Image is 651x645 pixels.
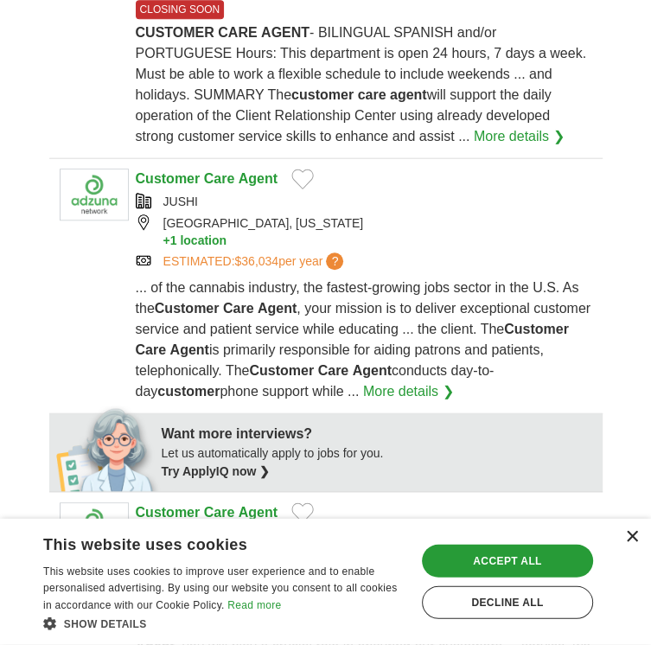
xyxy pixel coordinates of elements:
button: Add to favorite jobs [291,503,314,524]
span: - BILINGUAL SPANISH and/or PORTUGUESE Hours: This department is open 24 hours, 7 days a week. Mus... [136,26,586,144]
strong: Customer [155,302,220,316]
strong: Agent [239,172,278,187]
strong: Care [204,172,235,187]
strong: Customer [136,172,201,187]
strong: Customer [136,506,201,520]
strong: agent [390,88,427,103]
div: Accept all [422,545,593,578]
span: CLOSING SOON [136,1,225,20]
div: Close [625,531,638,544]
a: More details ❯ [363,382,454,403]
strong: customer [291,88,354,103]
a: Customer Care Agent [136,172,278,187]
strong: CUSTOMER [136,26,214,41]
button: Add to favorite jobs [291,169,314,190]
div: [GEOGRAPHIC_DATA], [US_STATE] [136,215,592,250]
strong: AGENT [261,26,310,41]
button: +1 location [163,233,592,250]
strong: Customer [249,364,314,379]
span: ... of the cannabis industry, the fastest-growing jobs sector in the U.S. As the , your mission i... [136,281,590,399]
a: Read more, opens a new window [227,599,281,611]
a: ESTIMATED:$36,034per year? [163,253,348,271]
div: Want more interviews? [162,425,592,445]
a: Try ApplyIQ now ❯ [162,465,271,479]
span: + [163,233,170,250]
strong: customer [157,385,220,399]
span: Show details [64,618,147,630]
strong: Care [223,302,254,316]
div: Show details [43,615,405,632]
strong: Customer [504,322,569,337]
strong: Agent [170,343,209,358]
strong: Care [204,506,235,520]
img: Jushi logo [60,169,129,221]
strong: Care [136,343,167,358]
strong: Agent [239,506,278,520]
strong: care [358,88,386,103]
img: Company logo [60,503,129,555]
strong: Agent [353,364,392,379]
span: This website uses cookies to improve user experience and to enable personalised advertising. By u... [43,565,397,612]
div: Let us automatically apply to jobs for you. [162,445,592,482]
a: JUSHI [163,195,198,209]
a: Customer Care Agent [136,506,278,520]
div: Decline all [422,586,593,619]
div: This website uses cookies [43,529,361,555]
a: More details ❯ [474,127,565,148]
strong: Care [318,364,349,379]
img: apply-iq-scientist.png [56,406,161,492]
span: $36,034 [234,255,278,269]
strong: Agent [258,302,297,316]
span: ? [326,253,343,271]
strong: CARE [218,26,257,41]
